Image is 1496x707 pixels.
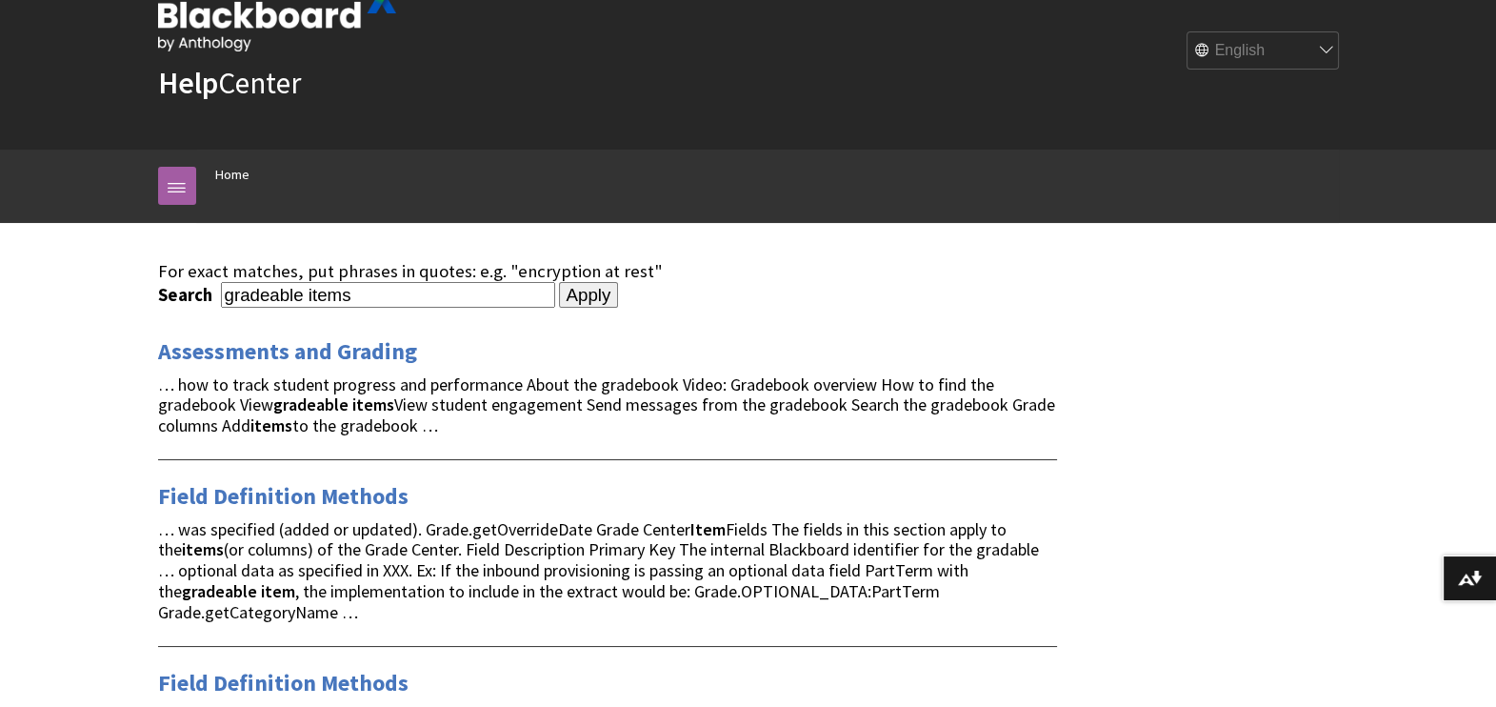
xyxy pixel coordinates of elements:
[690,518,726,540] strong: Item
[215,163,249,187] a: Home
[158,64,301,102] a: HelpCenter
[352,394,394,415] strong: items
[158,374,1055,437] span: … how to track student progress and performance About the gradebook Video: Gradebook overview How...
[182,538,224,560] strong: items
[158,518,1039,623] span: … was specified (added or updated). Grade.getOverrideDate Grade Center Fields The fields in this ...
[1187,32,1340,71] select: Site Language Selector
[158,64,218,102] strong: Help
[250,414,292,436] strong: items
[182,580,257,602] strong: gradeable
[158,668,409,698] a: Field Definition Methods
[158,481,409,512] a: Field Definition Methods
[158,261,1057,282] div: For exact matches, put phrases in quotes: e.g. "encryption at rest"
[559,282,619,309] input: Apply
[158,336,417,367] a: Assessments and Grading
[273,394,349,415] strong: gradeable
[261,580,295,602] strong: item
[158,284,217,306] label: Search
